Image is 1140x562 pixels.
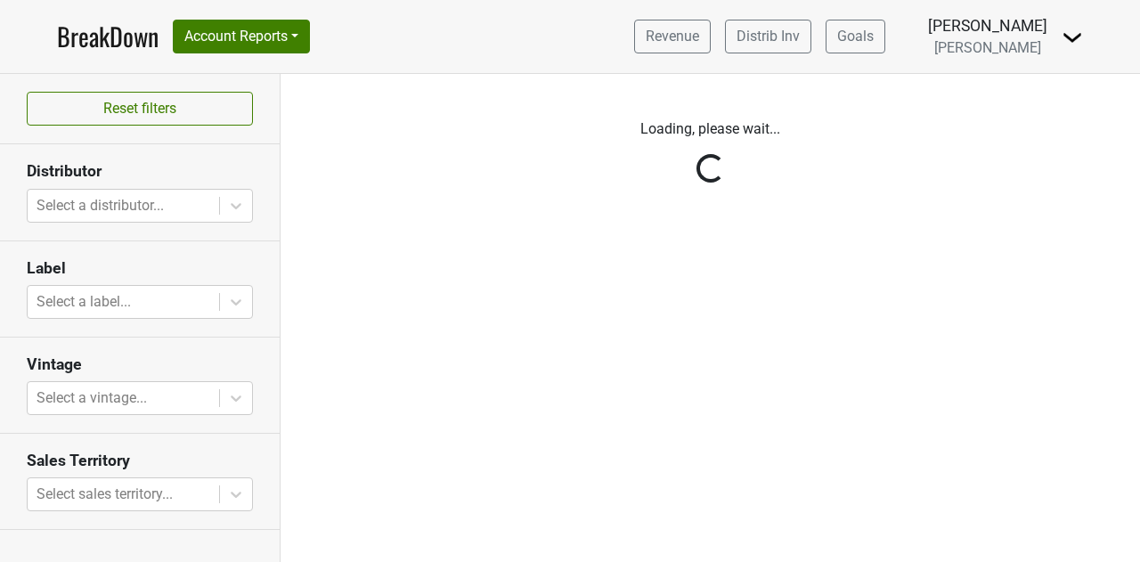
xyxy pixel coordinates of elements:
[725,20,811,53] a: Distrib Inv
[634,20,711,53] a: Revenue
[173,20,310,53] button: Account Reports
[826,20,885,53] a: Goals
[934,39,1041,56] span: [PERSON_NAME]
[928,14,1047,37] div: [PERSON_NAME]
[1062,27,1083,48] img: Dropdown Menu
[294,118,1127,140] p: Loading, please wait...
[57,18,159,55] a: BreakDown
